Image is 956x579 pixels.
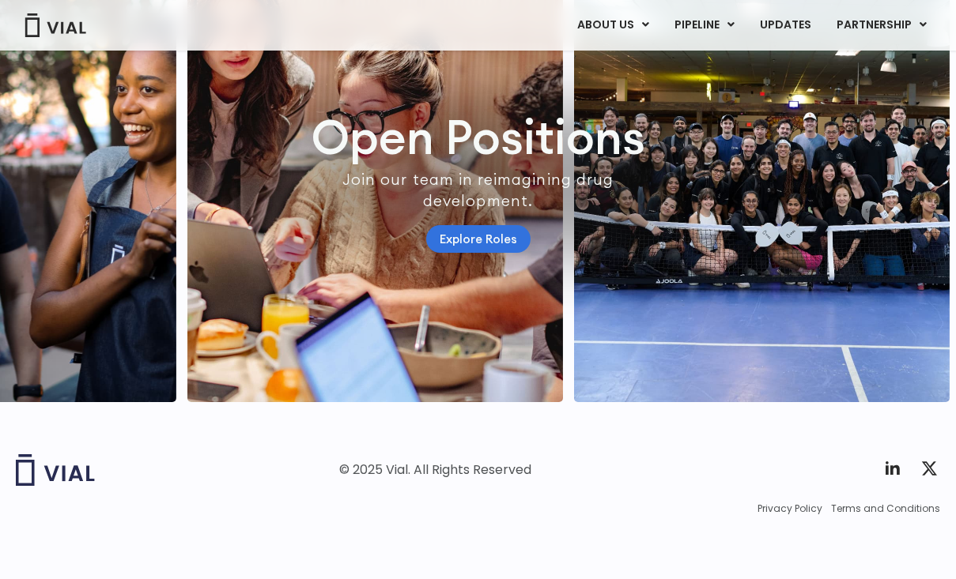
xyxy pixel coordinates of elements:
a: PARTNERSHIPMenu Toggle [824,12,939,39]
a: Explore Roles [426,225,531,253]
a: Privacy Policy [758,502,822,516]
a: Terms and Conditions [831,502,940,516]
img: Vial Logo [24,13,87,37]
a: ABOUT USMenu Toggle [565,12,661,39]
img: Vial logo wih "Vial" spelled out [16,454,95,486]
a: PIPELINEMenu Toggle [662,12,746,39]
a: UPDATES [747,12,823,39]
div: © 2025 Vial. All Rights Reserved [339,461,531,479]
